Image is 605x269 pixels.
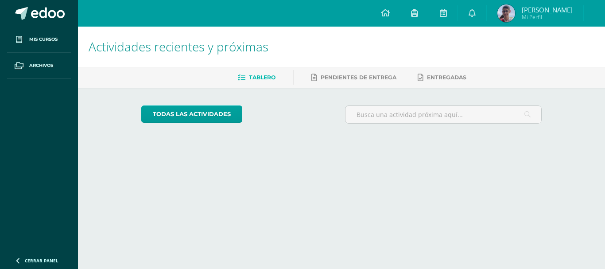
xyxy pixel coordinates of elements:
[29,36,58,43] span: Mis cursos
[321,74,396,81] span: Pendientes de entrega
[249,74,275,81] span: Tablero
[345,106,542,123] input: Busca una actividad próxima aquí...
[497,4,515,22] img: 108c31ba970ce73aae4c542f034b0b86.png
[427,74,466,81] span: Entregadas
[238,70,275,85] a: Tablero
[7,27,71,53] a: Mis cursos
[29,62,53,69] span: Archivos
[25,257,58,264] span: Cerrar panel
[522,5,573,14] span: [PERSON_NAME]
[7,53,71,79] a: Archivos
[89,38,268,55] span: Actividades recientes y próximas
[141,105,242,123] a: todas las Actividades
[311,70,396,85] a: Pendientes de entrega
[522,13,573,21] span: Mi Perfil
[418,70,466,85] a: Entregadas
